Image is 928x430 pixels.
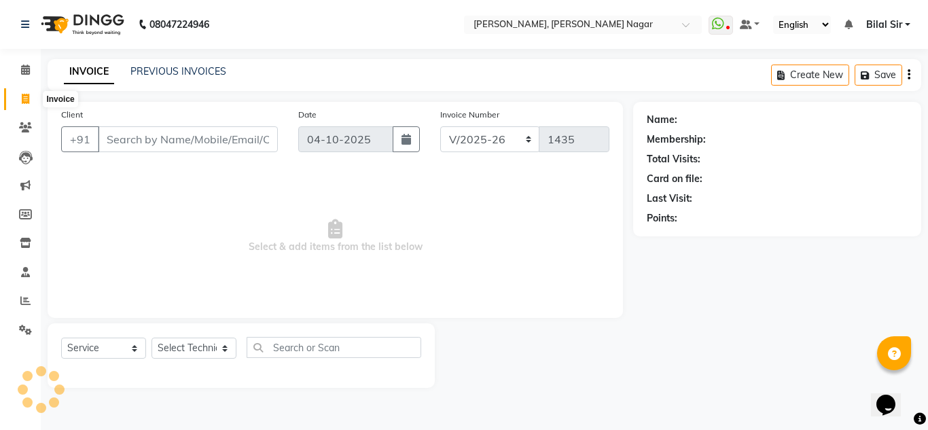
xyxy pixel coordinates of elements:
span: Select & add items from the list below [61,168,609,304]
div: Name: [647,113,677,127]
input: Search by Name/Mobile/Email/Code [98,126,278,152]
a: INVOICE [64,60,114,84]
button: Create New [771,65,849,86]
div: Invoice [43,91,77,107]
div: Total Visits: [647,152,700,166]
img: logo [35,5,128,43]
b: 08047224946 [149,5,209,43]
input: Search or Scan [247,337,421,358]
div: Card on file: [647,172,702,186]
div: Last Visit: [647,192,692,206]
button: +91 [61,126,99,152]
div: Points: [647,211,677,226]
a: PREVIOUS INVOICES [130,65,226,77]
span: Bilal Sir [866,18,902,32]
label: Invoice Number [440,109,499,121]
iframe: chat widget [871,376,914,416]
label: Client [61,109,83,121]
div: Membership: [647,132,706,147]
button: Save [855,65,902,86]
label: Date [298,109,317,121]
